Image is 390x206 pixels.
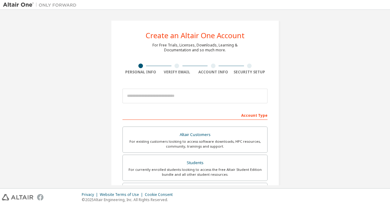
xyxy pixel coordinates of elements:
div: Account Info [195,70,231,75]
img: Altair One [3,2,80,8]
img: altair_logo.svg [2,194,33,200]
div: Students [126,159,264,167]
div: For currently enrolled students looking to access the free Altair Student Edition bundle and all ... [126,167,264,177]
div: Altair Customers [126,131,264,139]
div: Security Setup [231,70,268,75]
p: © 2025 Altair Engineering, Inc. All Rights Reserved. [82,197,176,202]
div: Create an Altair One Account [146,32,245,39]
div: For existing customers looking to access software downloads, HPC resources, community, trainings ... [126,139,264,149]
img: facebook.svg [37,194,43,200]
div: Account Type [122,110,268,120]
div: Verify Email [159,70,195,75]
div: Privacy [82,192,100,197]
div: Cookie Consent [145,192,176,197]
div: Personal Info [122,70,159,75]
div: Website Terms of Use [100,192,145,197]
div: For Free Trials, Licenses, Downloads, Learning & Documentation and so much more. [152,43,238,53]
